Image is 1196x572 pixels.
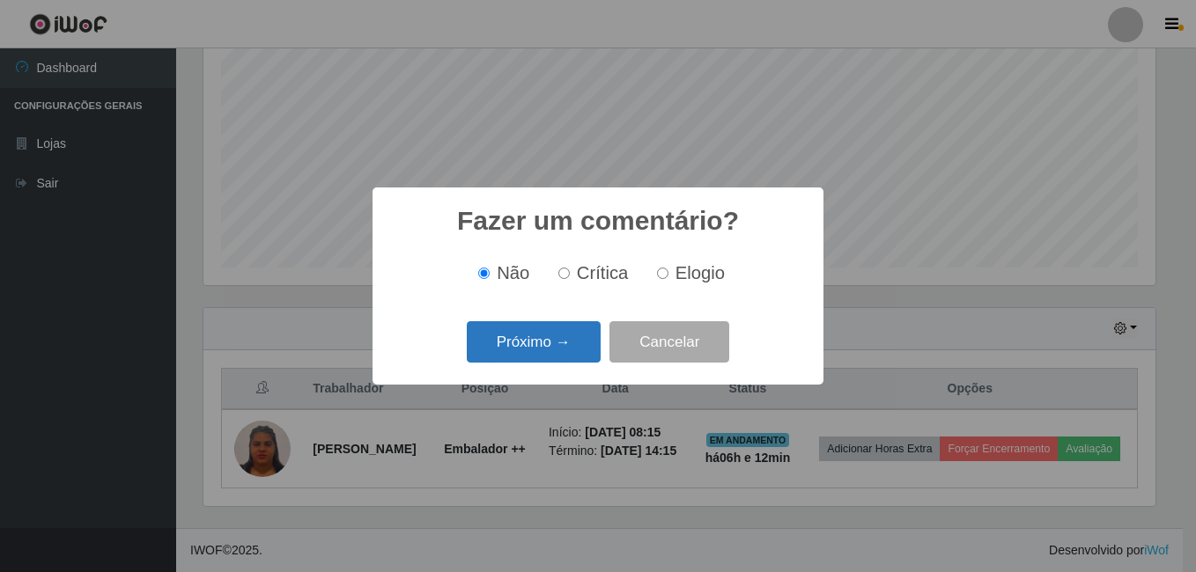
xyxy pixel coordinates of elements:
[478,268,490,279] input: Não
[577,263,629,282] span: Crítica
[609,321,729,363] button: Cancelar
[457,205,739,237] h2: Fazer um comentário?
[467,321,601,363] button: Próximo →
[657,268,668,279] input: Elogio
[558,268,570,279] input: Crítica
[676,263,725,282] span: Elogio
[497,263,529,282] span: Não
